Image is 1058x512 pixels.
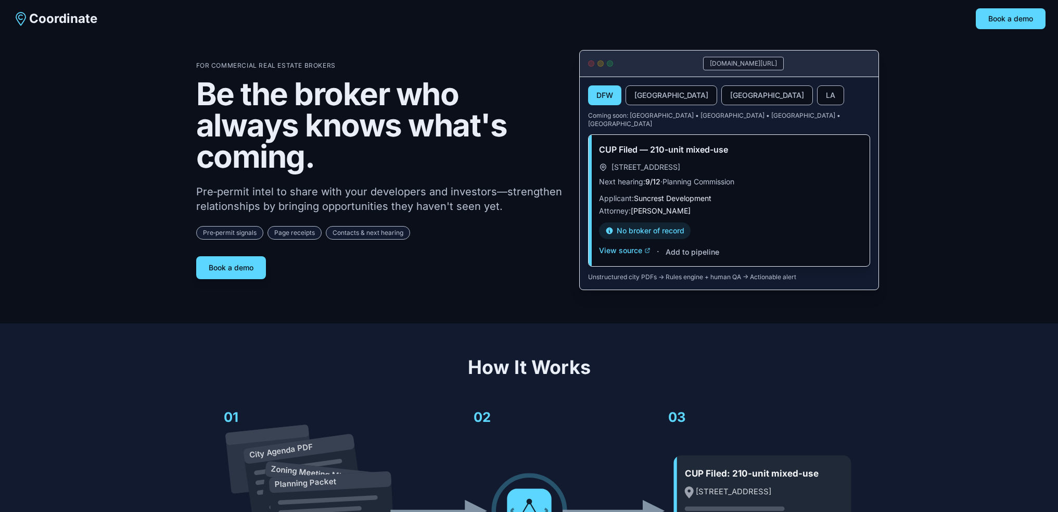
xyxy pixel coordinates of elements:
span: [PERSON_NAME] [631,206,691,215]
p: Attorney: [599,206,859,216]
span: [STREET_ADDRESS] [611,162,680,172]
p: Next hearing: · Planning Commission [599,177,859,187]
text: Planning Packet [274,477,336,489]
span: Suncrest Development [634,194,711,203]
p: Unstructured city PDFs → Rules engine + human QA → Actionable alert [588,273,870,281]
span: Contacts & next hearing [326,226,410,240]
p: Pre‑permit intel to share with your developers and investors—strengthen relationships by bringing... [196,184,563,214]
button: Book a demo [196,256,266,279]
text: CUP Filed: 210-unit mixed-use [684,468,818,479]
button: Book a demo [976,8,1046,29]
button: DFW [588,85,621,105]
text: Zoning Meeting Minutes [270,464,362,483]
span: Pre‑permit signals [196,226,263,240]
text: City Agenda PDF [248,442,313,460]
button: LA [817,85,844,105]
span: Page receipts [267,226,322,240]
div: No broker of record [599,222,691,239]
h3: CUP Filed — 210-unit mixed-use [599,143,859,156]
p: Applicant: [599,193,859,204]
p: Coming soon: [GEOGRAPHIC_DATA] • [GEOGRAPHIC_DATA] • [GEOGRAPHIC_DATA] • [GEOGRAPHIC_DATA] [588,111,870,128]
p: For Commercial Real Estate Brokers [196,61,563,70]
span: · [657,245,659,258]
button: [GEOGRAPHIC_DATA] [626,85,717,105]
span: 9/12 [645,177,660,186]
h2: How It Works [196,357,862,378]
button: Add to pipeline [666,247,719,257]
img: Coordinate [12,10,29,27]
button: View source [599,245,651,256]
div: [DOMAIN_NAME][URL] [703,57,784,70]
text: 03 [668,409,685,425]
text: 02 [474,409,491,425]
span: Coordinate [29,10,97,27]
text: [STREET_ADDRESS] [695,487,771,496]
a: Coordinate [12,10,97,27]
h1: Be the broker who always knows what's coming. [196,78,563,172]
button: [GEOGRAPHIC_DATA] [721,85,813,105]
text: 01 [224,409,238,425]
